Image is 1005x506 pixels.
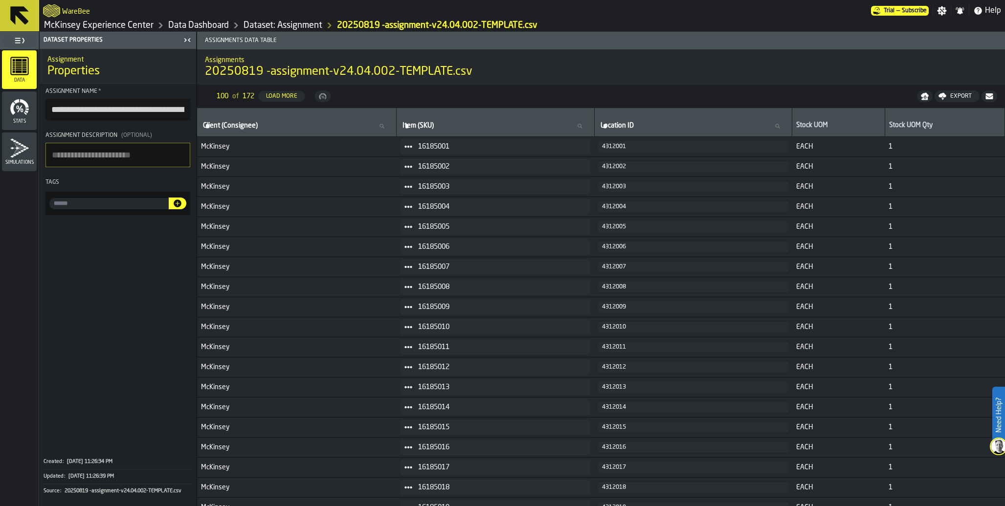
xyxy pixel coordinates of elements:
[933,6,951,16] label: button-toggle-Settings
[418,143,582,151] span: 16185001
[889,143,1001,151] span: 1
[602,304,784,310] div: 4312009
[796,303,881,311] span: EACH
[796,243,881,251] span: EACH
[602,364,784,371] div: 4312012
[418,223,582,231] span: 16185005
[44,459,66,465] div: Created
[598,141,788,152] button: button-4312001
[796,343,881,351] span: EACH
[796,484,881,491] span: EACH
[602,143,784,150] div: 4312001
[244,20,322,31] a: link-to-/wh/i/99265d59-bd42-4a33-a5fd-483dee362034/data/assignments/
[209,88,313,104] div: ButtonLoadMore-Load More-Prev-First-Last
[262,93,301,100] div: Load More
[418,323,582,331] span: 16185010
[201,403,393,411] span: McKinsey
[889,163,1001,171] span: 1
[602,344,784,351] div: 4312011
[951,6,969,16] label: button-toggle-Notifications
[2,119,37,124] span: Stats
[180,34,194,46] label: button-toggle-Close me
[602,404,784,411] div: 4312014
[889,303,1001,311] span: 1
[201,323,393,331] span: McKinsey
[44,484,192,498] div: KeyValueItem-Source
[201,443,393,451] span: McKinsey
[418,343,582,351] span: 16185011
[201,143,393,151] span: McKinsey
[217,92,228,100] span: 100
[598,462,788,473] button: button-4312017
[43,20,537,31] nav: Breadcrumb
[2,91,37,131] li: menu Stats
[418,484,582,491] span: 16185018
[796,163,881,171] span: EACH
[602,444,784,451] div: 4312016
[418,263,582,271] span: 16185007
[889,423,1001,431] span: 1
[896,7,900,14] span: —
[418,243,582,251] span: 16185006
[598,201,788,212] button: button-4312004
[602,484,784,491] div: 4312018
[45,99,190,120] input: button-toolbar-Assignment Name
[889,484,1001,491] span: 1
[44,473,67,480] div: Updated
[201,423,393,431] span: McKinsey
[201,303,393,311] span: McKinsey
[201,283,393,291] span: McKinsey
[49,198,169,209] input: input-value- input-value-
[418,363,582,371] span: 16185012
[201,243,393,251] span: McKinsey
[45,143,190,167] textarea: Assignment Description(Optional)
[993,388,1004,442] label: Need Help?
[889,343,1001,351] span: 1
[201,383,393,391] span: McKinsey
[45,132,117,138] span: Assignment Description
[45,88,190,120] label: button-toolbar-Assignment Name
[205,64,472,80] span: 20250819 -assignment-v24.04.002-TEMPLATE.csv
[98,88,101,95] span: Required
[796,143,881,151] span: EACH
[418,383,582,391] span: 16185013
[598,482,788,493] button: button-4312018
[63,459,64,465] span: :
[44,488,64,494] div: Source
[201,183,393,191] span: McKinsey
[40,49,196,84] div: title-Properties
[201,263,393,271] span: McKinsey
[62,6,90,16] h2: Sub Title
[598,282,788,292] button: button-4312008
[2,132,37,172] li: menu Simulations
[169,198,186,209] button: button-
[602,203,784,210] div: 4312004
[889,203,1001,211] span: 1
[203,122,258,130] span: label
[44,484,192,498] button: Source:20250819 -assignment-v24.04.002-TEMPLATE.csv
[889,323,1001,331] span: 1
[64,473,65,480] span: :
[44,469,192,484] div: KeyValueItem-Updated
[796,263,881,271] span: EACH
[418,163,582,171] span: 16185002
[40,32,196,49] header: Dataset Properties
[598,402,788,413] button: button-4312014
[598,242,788,252] button: button-4312006
[796,323,881,331] span: EACH
[598,422,788,433] button: button-4312015
[796,283,881,291] span: EACH
[2,50,37,89] li: menu Data
[796,203,881,211] span: EACH
[985,5,1001,17] span: Help
[49,198,169,209] label: input-value-
[602,243,784,250] div: 4312006
[889,121,1001,131] div: Stock UOM Qty
[44,455,192,469] button: Created:[DATE] 11:26:34 PM
[201,363,393,371] span: McKinsey
[418,183,582,191] span: 16185003
[201,223,393,231] span: McKinsey
[47,54,188,64] h2: Sub Title
[602,264,784,270] div: 4312007
[2,78,37,83] span: Data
